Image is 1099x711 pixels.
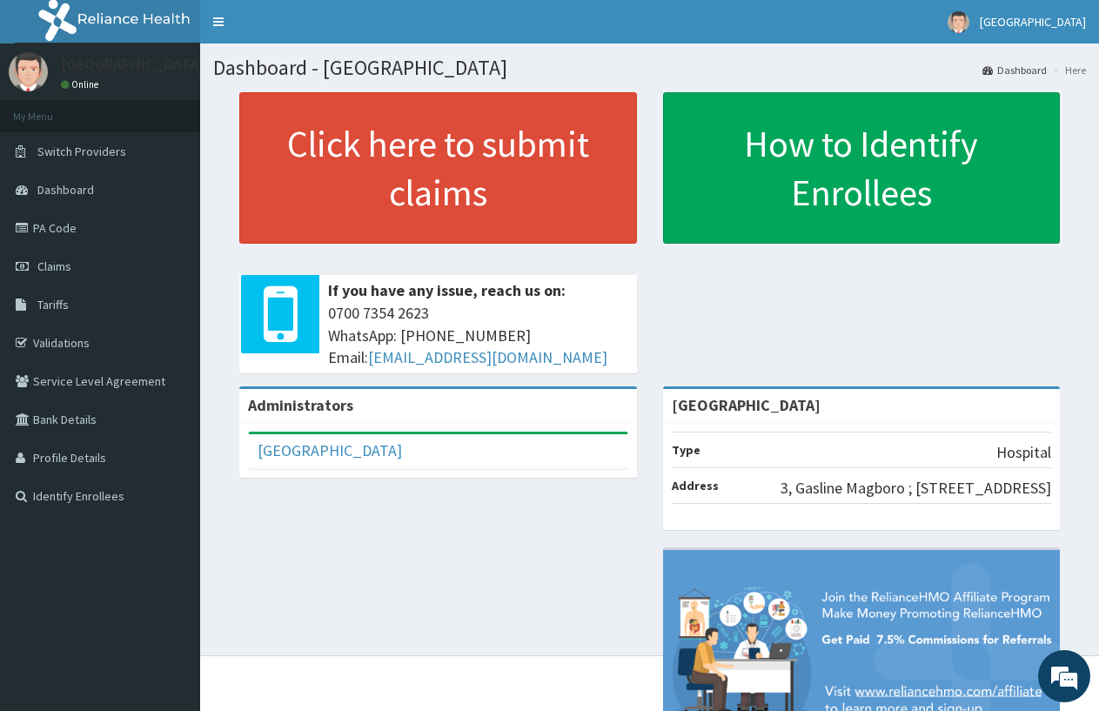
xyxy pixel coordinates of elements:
[328,280,566,300] b: If you have any issue, reach us on:
[980,14,1086,30] span: [GEOGRAPHIC_DATA]
[37,297,69,312] span: Tariffs
[663,92,1061,244] a: How to Identify Enrollees
[61,57,204,72] p: [GEOGRAPHIC_DATA]
[948,11,969,33] img: User Image
[328,302,628,369] span: 0700 7354 2623 WhatsApp: [PHONE_NUMBER] Email:
[37,144,126,159] span: Switch Providers
[368,347,607,367] a: [EMAIL_ADDRESS][DOMAIN_NAME]
[61,78,103,91] a: Online
[239,92,637,244] a: Click here to submit claims
[258,440,402,460] a: [GEOGRAPHIC_DATA]
[1049,63,1086,77] li: Here
[996,441,1051,464] p: Hospital
[672,442,700,458] b: Type
[672,478,719,493] b: Address
[982,63,1047,77] a: Dashboard
[37,258,71,274] span: Claims
[248,395,353,415] b: Administrators
[213,57,1086,79] h1: Dashboard - [GEOGRAPHIC_DATA]
[672,395,821,415] strong: [GEOGRAPHIC_DATA]
[781,477,1051,500] p: 3, Gasline Magboro ; [STREET_ADDRESS]
[37,182,94,198] span: Dashboard
[9,52,48,91] img: User Image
